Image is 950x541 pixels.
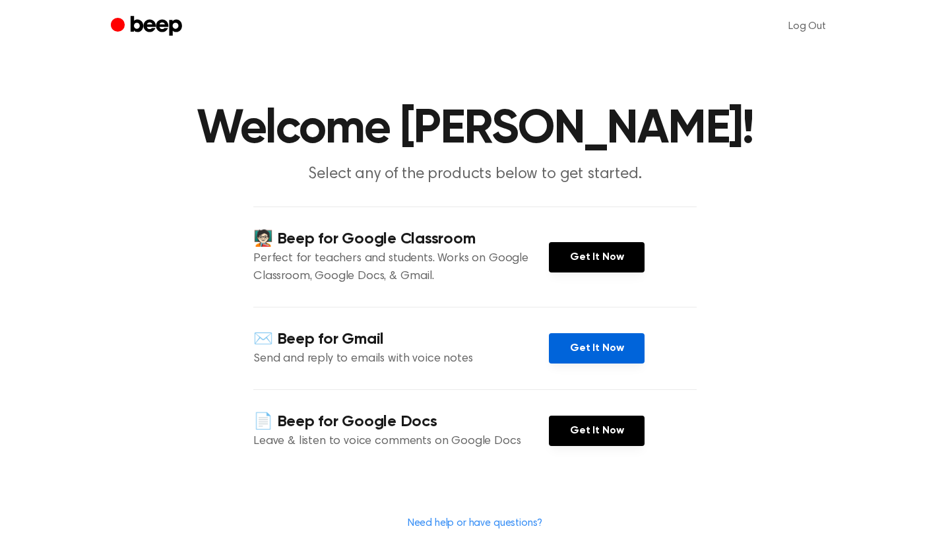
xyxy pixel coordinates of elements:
p: Leave & listen to voice comments on Google Docs [253,433,549,451]
a: Beep [111,14,185,40]
p: Send and reply to emails with voice notes [253,350,549,368]
a: Get It Now [549,242,645,272]
p: Perfect for teachers and students. Works on Google Classroom, Google Docs, & Gmail. [253,250,549,286]
h4: ✉️ Beep for Gmail [253,329,549,350]
p: Select any of the products below to get started. [222,164,728,185]
h1: Welcome [PERSON_NAME]! [137,106,813,153]
h4: 📄 Beep for Google Docs [253,411,549,433]
h4: 🧑🏻‍🏫 Beep for Google Classroom [253,228,549,250]
a: Need help or have questions? [408,518,543,528]
a: Log Out [775,11,839,42]
a: Get It Now [549,416,645,446]
a: Get It Now [549,333,645,364]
